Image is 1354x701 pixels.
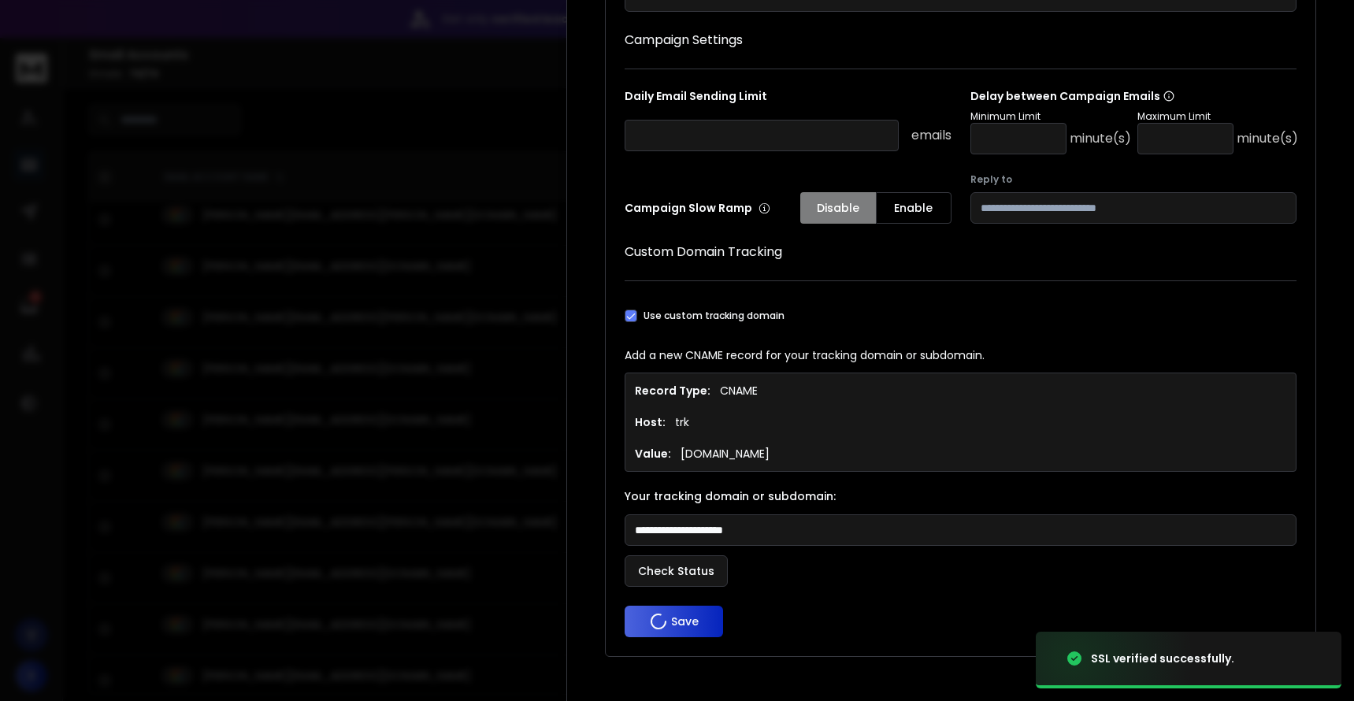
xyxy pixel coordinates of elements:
[970,110,1131,123] p: Minimum Limit
[625,347,1297,363] p: Add a new CNAME record for your tracking domain or subdomain.
[625,606,723,637] button: Save
[1091,651,1234,666] div: SSL verified successfully.
[1137,110,1298,123] p: Maximum Limit
[625,31,1297,50] h1: Campaign Settings
[635,383,710,399] h1: Record Type:
[625,243,1297,261] h1: Custom Domain Tracking
[681,446,770,462] p: [DOMAIN_NAME]
[720,383,758,399] p: CNAME
[1237,129,1298,148] p: minute(s)
[970,88,1298,104] p: Delay between Campaign Emails
[635,414,666,430] h1: Host:
[800,192,876,224] button: Disable
[644,310,785,322] label: Use custom tracking domain
[625,88,952,110] p: Daily Email Sending Limit
[625,555,728,587] button: Check Status
[635,446,671,462] h1: Value:
[625,200,770,216] p: Campaign Slow Ramp
[970,173,1297,186] label: Reply to
[675,414,689,430] p: trk
[876,192,952,224] button: Enable
[625,491,1297,502] label: Your tracking domain or subdomain:
[1070,129,1131,148] p: minute(s)
[911,126,952,145] p: emails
